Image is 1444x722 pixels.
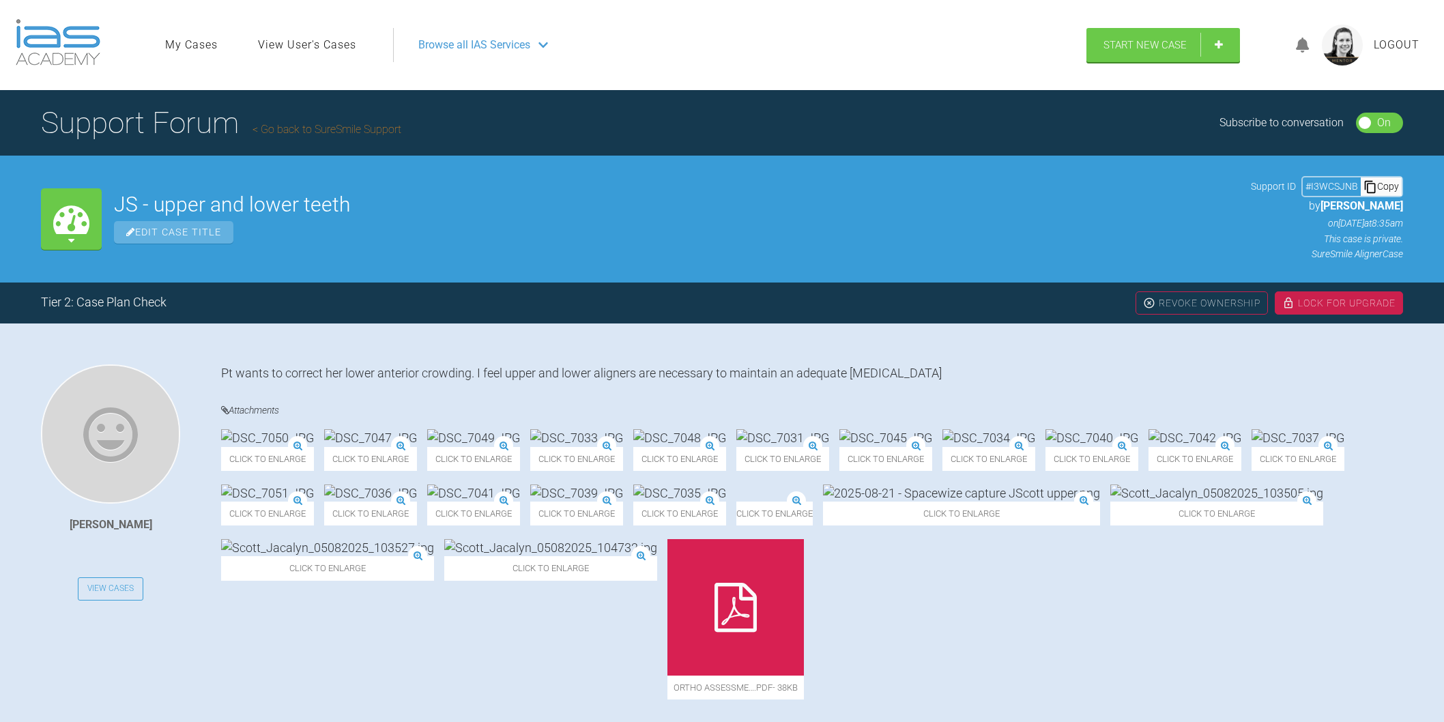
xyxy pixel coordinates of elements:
[1149,447,1241,471] span: Click to enlarge
[427,447,520,471] span: Click to enlarge
[839,447,932,471] span: Click to enlarge
[221,447,314,471] span: Click to enlarge
[1251,246,1403,261] p: SureSmile Aligner Case
[667,556,880,580] span: Click to enlarge
[1374,36,1419,54] a: Logout
[427,502,520,525] span: Click to enlarge
[1219,114,1344,132] div: Subscribe to conversation
[942,429,1035,446] img: DSC_7034.JPG
[41,99,401,147] h1: Support Forum
[1303,179,1361,194] div: # I3WCSJNB
[839,429,932,446] img: DSC_7045.JPG
[1251,179,1296,194] span: Support ID
[1023,485,1300,502] img: 2025-08-21 - Spacewize capture JScott upper.png
[1143,297,1155,309] img: close.456c75e0.svg
[221,429,314,446] img: DSC_7050.JPG
[1361,177,1402,195] div: Copy
[530,429,623,446] img: DSC_7033.JPG
[1045,447,1138,471] span: Click to enlarge
[530,485,623,502] img: DSC_7039.JPG
[1252,429,1344,446] img: DSC_7037.JPG
[114,221,233,244] span: Edit Case Title
[165,36,218,54] a: My Cases
[736,447,829,471] span: Click to enlarge
[1377,114,1391,132] div: On
[1251,231,1403,246] p: This case is private.
[114,194,1239,215] h2: JS - upper and lower teeth
[530,502,623,525] span: Click to enlarge
[221,502,314,525] span: Click to enlarge
[252,123,401,136] a: Go back to SureSmile Support
[41,293,167,313] div: Tier 2: Case Plan Check
[1086,28,1240,62] a: Start New Case
[418,36,530,54] span: Browse all IAS Services
[78,577,143,601] a: View Cases
[633,502,726,525] span: Click to enlarge
[1322,25,1363,66] img: profile.png
[324,485,417,502] img: DSC_7036.JPG
[1023,502,1300,525] span: Click to enlarge
[324,447,417,471] span: Click to enlarge
[736,485,1013,502] img: 2025-08-21 - Spacewize capture lower JScott.png
[1103,39,1187,51] span: Start New Case
[444,556,657,580] span: Click to enlarge
[1275,291,1403,315] div: Lock For Upgrade
[221,539,434,556] img: Scott_Jacalyn_05082025_103505.jpg
[221,485,314,502] img: DSC_7051.JPG
[1251,197,1403,215] p: by
[1045,429,1138,446] img: DSC_7040.JPG
[16,19,100,66] img: logo-light.3e3ef733.png
[41,364,180,504] img: Rupen Patel
[444,539,657,556] img: Scott_Jacalyn_05082025_103527.jpg
[258,36,356,54] a: View User's Cases
[1320,199,1403,212] span: [PERSON_NAME]
[427,485,520,502] img: DSC_7041.JPG
[1136,291,1268,315] div: Revoke Ownership
[1252,447,1344,471] span: Click to enlarge
[530,447,623,471] span: Click to enlarge
[633,447,726,471] span: Click to enlarge
[633,429,726,446] img: DSC_7048.JPG
[891,676,1027,699] span: ortho assessme….pdf - 38KB
[427,429,520,446] img: DSC_7049.JPG
[736,502,1013,525] span: Click to enlarge
[1149,429,1241,446] img: DSC_7042.JPG
[324,429,417,446] img: DSC_7047.JPG
[1251,216,1403,231] p: on [DATE] at 8:35am
[667,539,880,556] img: Scott_Jacalyn_05082025_104732.jpg
[633,485,726,502] img: DSC_7035.JPG
[736,429,829,446] img: DSC_7031.JPG
[70,516,152,534] div: [PERSON_NAME]
[942,447,1035,471] span: Click to enlarge
[1282,297,1295,309] img: lock.6dc949b6.svg
[221,402,1403,419] h4: Attachments
[221,364,1403,381] div: Pt wants to correct her lower anterior crowding. I feel upper and lower aligners are necessary to...
[221,556,434,580] span: Click to enlarge
[324,502,417,525] span: Click to enlarge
